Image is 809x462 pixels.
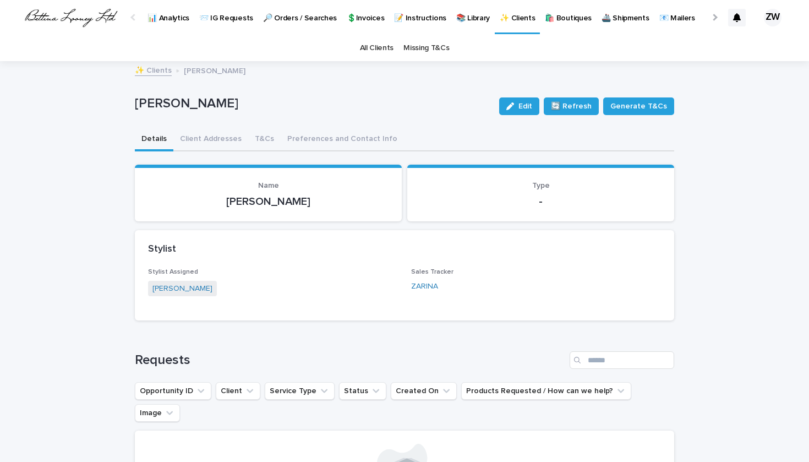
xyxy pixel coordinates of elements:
button: Image [135,404,180,422]
button: Generate T&Cs [603,97,674,115]
a: ZARINA [411,281,438,292]
button: Edit [499,97,539,115]
span: Name [258,182,279,189]
button: Created On [391,382,457,400]
button: Client Addresses [173,128,248,151]
button: Products Requested / How can we help? [461,382,631,400]
button: Opportunity ID [135,382,211,400]
span: Type [532,182,550,189]
p: - [420,195,661,208]
span: Generate T&Cs [610,101,667,112]
h2: Stylist [148,243,176,256]
button: Client [216,382,260,400]
div: ZW [764,9,781,26]
button: Status [339,382,386,400]
input: Search [570,351,674,369]
span: Edit [518,102,532,110]
button: Service Type [265,382,335,400]
span: Sales Tracker [411,269,453,275]
a: ✨ Clients [135,63,172,76]
span: Stylist Assigned [148,269,198,275]
a: All Clients [360,35,394,61]
button: T&Cs [248,128,281,151]
h1: Requests [135,352,565,368]
button: 🔄 Refresh [544,97,599,115]
a: [PERSON_NAME] [152,283,212,295]
button: Details [135,128,173,151]
img: QrlGXtfQB20I3e430a3E [22,7,119,29]
p: [PERSON_NAME] [148,195,389,208]
button: Preferences and Contact Info [281,128,404,151]
a: Missing T&Cs [403,35,449,61]
p: [PERSON_NAME] [135,96,490,112]
p: [PERSON_NAME] [184,64,245,76]
span: 🔄 Refresh [551,101,592,112]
